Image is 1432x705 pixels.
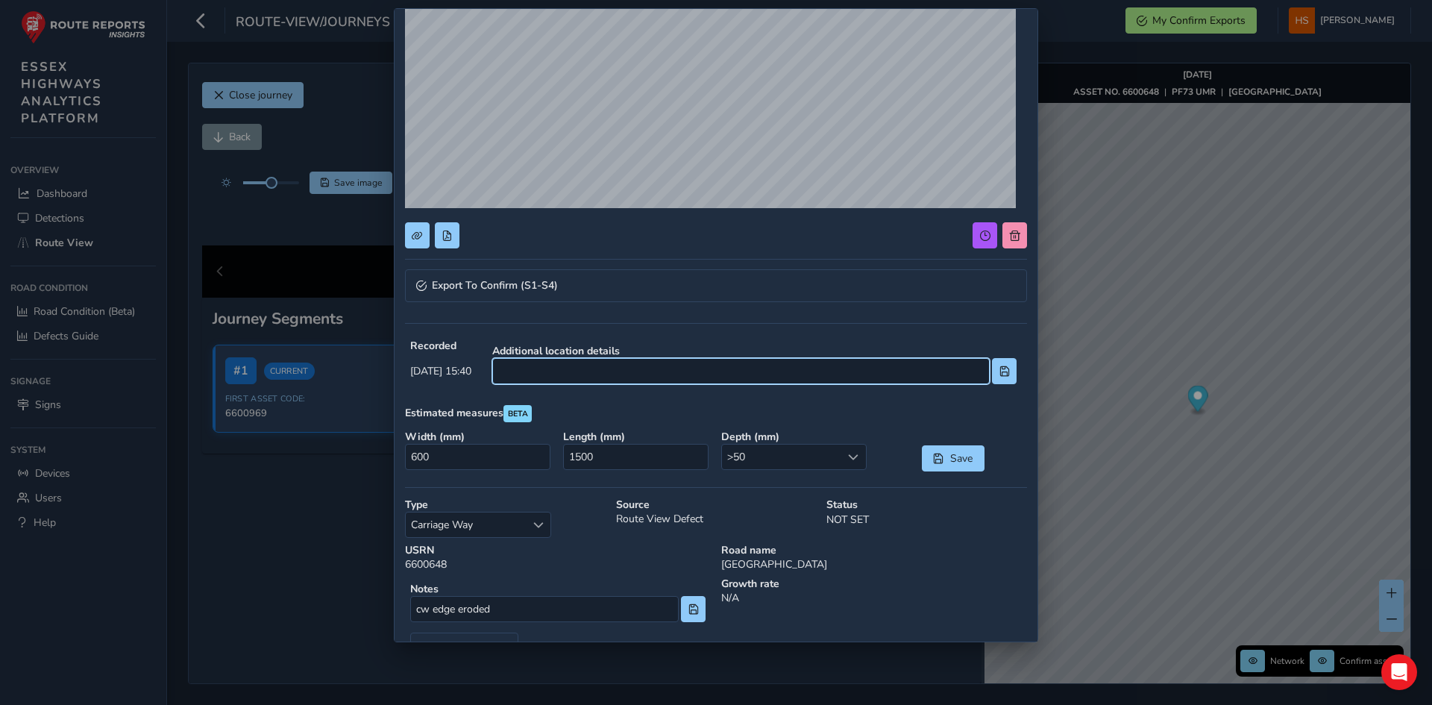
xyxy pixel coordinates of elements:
[410,582,706,596] strong: Notes
[826,512,1027,527] p: NOT SET
[716,571,1032,633] div: N/A
[563,430,711,444] strong: Length ( mm )
[722,445,841,469] span: >50
[721,577,1027,591] strong: Growth rate
[508,408,528,420] span: BETA
[410,339,471,353] strong: Recorded
[611,492,822,543] div: Route View Defect
[405,498,606,512] strong: Type
[492,344,1017,358] strong: Additional location details
[922,445,984,471] button: Save
[526,513,550,537] div: Select a type
[432,281,558,291] span: Export To Confirm (S1-S4)
[411,633,518,665] a: Defect History
[405,430,553,444] strong: Width ( mm )
[721,543,1027,557] strong: Road name
[405,543,711,557] strong: USRN
[410,364,471,378] span: [DATE] 15:40
[405,406,503,420] strong: Estimated measures
[400,538,716,577] div: 6600648
[826,498,1027,512] strong: Status
[721,430,869,444] strong: Depth ( mm )
[716,538,1032,577] div: [GEOGRAPHIC_DATA]
[616,498,817,512] strong: Source
[1381,654,1417,690] div: Open Intercom Messenger
[949,451,973,466] span: Save
[406,513,526,537] span: Carriage Way
[405,269,1027,302] a: Expand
